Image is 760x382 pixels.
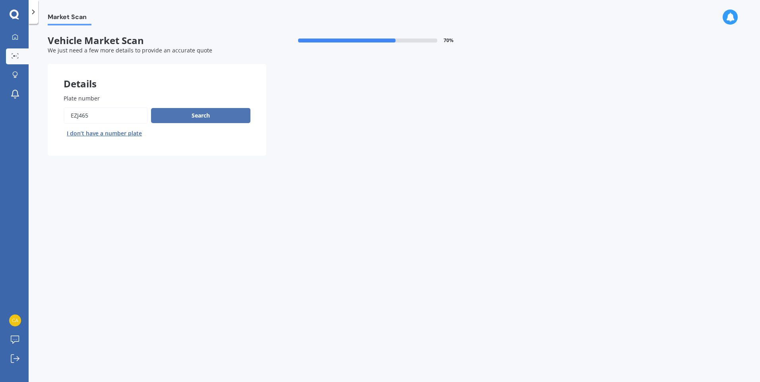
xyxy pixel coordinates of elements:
[444,38,454,43] span: 70 %
[48,46,212,54] span: We just need a few more details to provide an accurate quote
[48,35,266,46] span: Vehicle Market Scan
[64,127,145,140] button: I don’t have a number plate
[151,108,250,123] button: Search
[48,64,266,88] div: Details
[9,314,21,326] img: 43e8a2623a050bf0baa0e6edd0bbce00
[64,95,100,102] span: Plate number
[48,13,91,24] span: Market Scan
[64,107,148,124] input: Enter plate number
